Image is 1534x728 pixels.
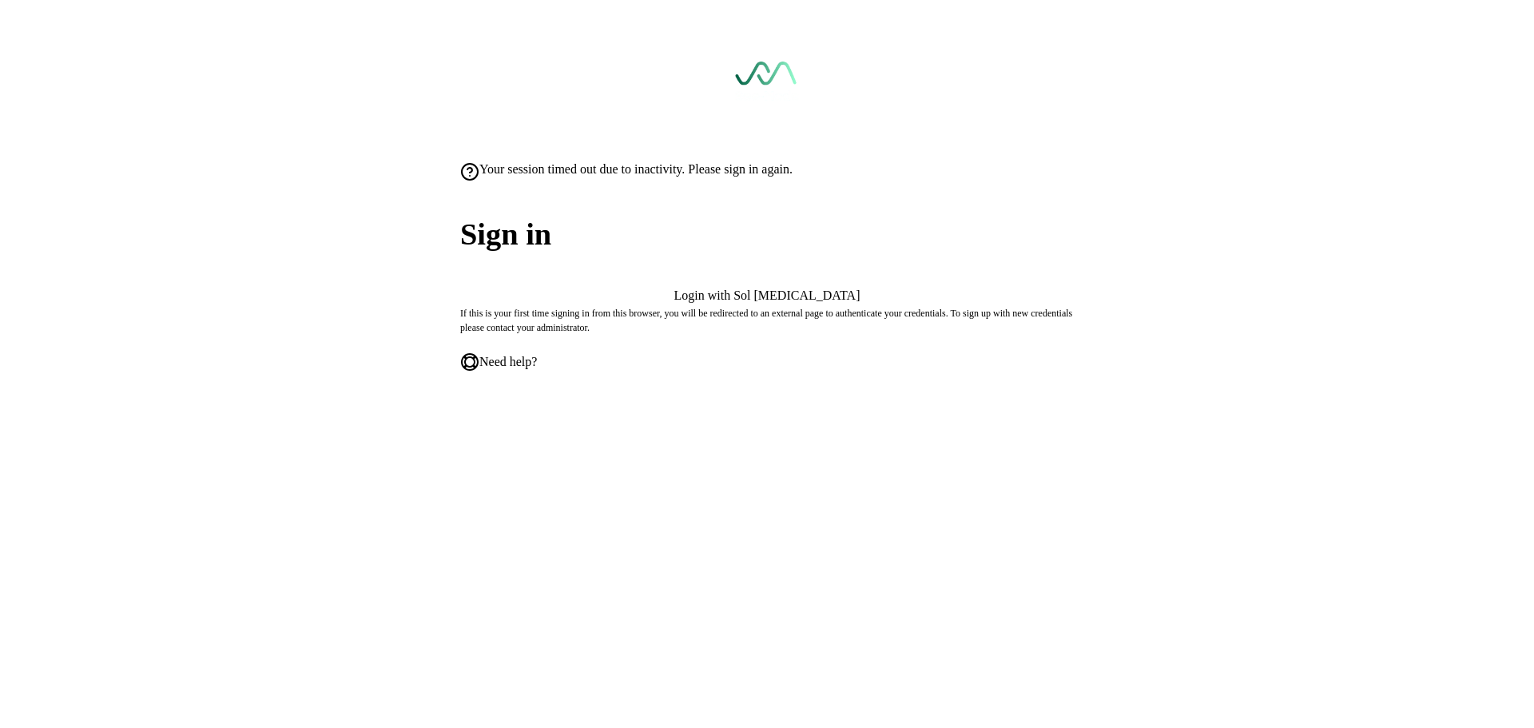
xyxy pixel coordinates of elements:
button: Login with Sol [MEDICAL_DATA] [460,288,1074,303]
img: See-Mode Logo [735,62,799,101]
span: If this is your first time signing in from this browser, you will be redirected to an external pa... [460,308,1072,333]
span: Sign in [460,212,1074,258]
span: Your session timed out due to inactivity. Please sign in again. [479,162,793,177]
a: Go to sign in [735,62,799,101]
a: Need help? [460,352,537,372]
